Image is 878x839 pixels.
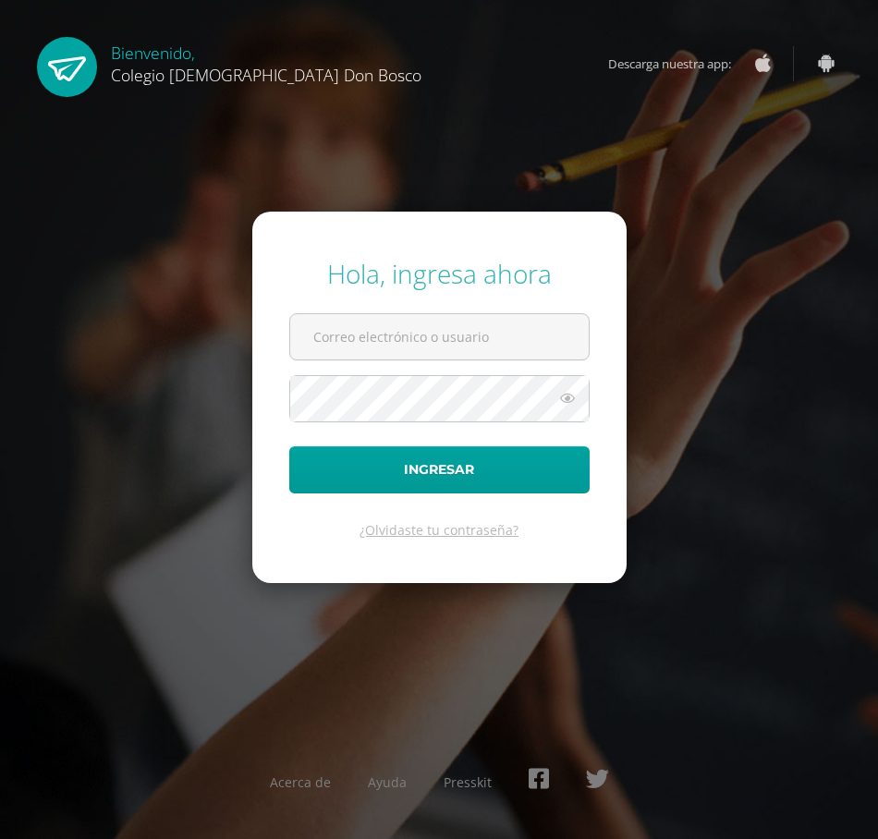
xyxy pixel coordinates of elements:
a: Ayuda [368,773,407,791]
a: Acerca de [270,773,331,791]
a: ¿Olvidaste tu contraseña? [360,521,518,539]
div: Bienvenido, [111,37,421,86]
span: Descarga nuestra app: [608,46,750,81]
input: Correo electrónico o usuario [290,314,589,359]
div: Hola, ingresa ahora [289,256,590,291]
button: Ingresar [289,446,590,493]
span: Colegio [DEMOGRAPHIC_DATA] Don Bosco [111,64,421,86]
a: Presskit [444,773,492,791]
